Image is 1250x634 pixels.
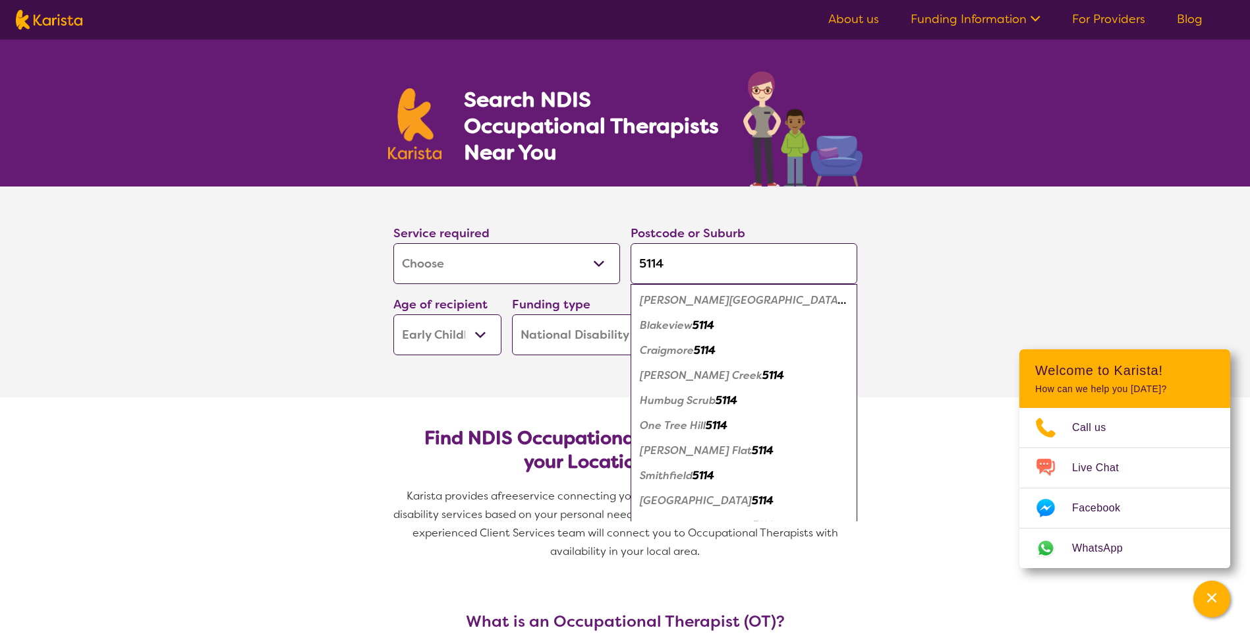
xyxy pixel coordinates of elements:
[640,444,752,457] em: [PERSON_NAME] Flat
[631,225,745,241] label: Postcode or Suburb
[637,338,851,363] div: Craigmore 5114
[393,225,490,241] label: Service required
[407,489,497,503] span: Karista provides a
[16,10,82,30] img: Karista logo
[1072,538,1139,558] span: WhatsApp
[1193,581,1230,618] button: Channel Menu
[743,71,863,187] img: occupational-therapy
[752,494,774,507] em: 5114
[1072,11,1145,27] a: For Providers
[752,519,774,533] em: 5114
[694,343,716,357] em: 5114
[637,388,851,413] div: Humbug Scrub 5114
[1072,458,1135,478] span: Live Chat
[637,513,851,538] div: Smithfield West 5114
[716,393,737,407] em: 5114
[637,313,851,338] div: Blakeview 5114
[693,469,714,482] em: 5114
[497,489,519,503] span: free
[640,418,706,432] em: One Tree Hill
[637,413,851,438] div: One Tree Hill 5114
[1019,408,1230,568] ul: Choose channel
[762,368,784,382] em: 5114
[640,393,716,407] em: Humbug Scrub
[637,463,851,488] div: Smithfield 5114
[1035,384,1214,395] p: How can we help you [DATE]?
[640,343,694,357] em: Craigmore
[637,363,851,388] div: Gould Creek 5114
[637,488,851,513] div: Smithfield Plains 5114
[640,494,752,507] em: [GEOGRAPHIC_DATA]
[1072,418,1122,438] span: Call us
[512,297,590,312] label: Funding type
[388,612,863,631] h3: What is an Occupational Therapist (OT)?
[393,297,488,312] label: Age of recipient
[637,438,851,463] div: Sampson Flat 5114
[693,318,714,332] em: 5114
[706,418,727,432] em: 5114
[911,11,1040,27] a: Funding Information
[1019,349,1230,568] div: Channel Menu
[828,11,879,27] a: About us
[640,293,846,307] em: [PERSON_NAME][GEOGRAPHIC_DATA]
[631,243,857,284] input: Type
[640,519,752,533] em: [GEOGRAPHIC_DATA]
[464,86,720,165] h1: Search NDIS Occupational Therapists Near You
[1072,498,1136,518] span: Facebook
[637,288,851,313] div: Andrews Farm 5114
[752,444,774,457] em: 5114
[1019,529,1230,568] a: Web link opens in a new tab.
[404,426,847,474] h2: Find NDIS Occupational Therapists based on your Location & Needs
[640,368,762,382] em: [PERSON_NAME] Creek
[1177,11,1203,27] a: Blog
[1035,362,1214,378] h2: Welcome to Karista!
[393,489,860,558] span: service connecting you with Occupational Therapists and other disability services based on your p...
[640,469,693,482] em: Smithfield
[640,318,693,332] em: Blakeview
[388,88,442,159] img: Karista logo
